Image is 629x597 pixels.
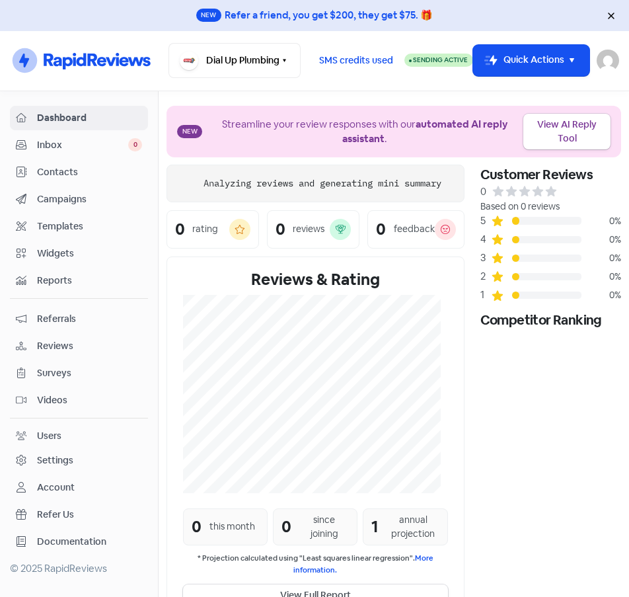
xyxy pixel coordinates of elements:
div: annual projection [387,513,439,541]
div: 0 [480,184,486,200]
button: Dial Up Plumbing [168,43,301,78]
a: Refer Us [10,502,148,527]
div: 1 [480,288,491,303]
div: 0 [281,515,291,539]
a: Settings [10,448,148,473]
img: User [597,50,619,72]
span: New [196,9,221,22]
a: View AI Reply Tool [523,114,610,149]
a: Referrals [10,307,148,331]
div: 0 [376,221,386,237]
div: Customer Reviews [480,165,621,184]
span: Templates [37,219,142,233]
div: this month [209,520,255,534]
a: Templates [10,214,148,239]
a: 0reviews [267,210,359,249]
b: automated AI reply assistant [342,118,507,145]
span: Refer Us [37,508,142,522]
a: Contacts [10,160,148,184]
div: 4 [480,232,491,247]
span: Referrals [37,312,142,326]
span: Reports [37,274,142,288]
a: Inbox 0 [10,133,148,157]
a: 0rating [166,210,259,249]
div: © 2025 RapidReviews [10,561,148,577]
span: Contacts [37,165,142,179]
a: Users [10,424,148,448]
div: reviews [293,222,324,236]
span: Sending Active [413,56,468,64]
span: Videos [37,393,142,407]
a: Account [10,475,148,500]
a: SMS credits used [308,53,404,65]
div: Users [37,429,61,443]
a: Sending Active [404,53,473,68]
span: Reviews [37,339,142,353]
div: 0% [581,214,621,228]
a: Reports [10,268,148,293]
a: Widgets [10,241,148,266]
a: Reviews [10,334,148,358]
span: Surveys [37,366,142,380]
span: Documentation [37,535,142,549]
small: * Projection calculated using "Least squares linear regression". [183,553,448,577]
div: Settings [37,454,73,467]
div: feedback [394,222,435,236]
button: Quick Actions [473,45,590,76]
a: More information. [293,553,433,575]
div: Streamline your review responses with our . [206,117,524,147]
div: 2 [480,269,491,284]
a: Documentation [10,530,148,554]
span: SMS credits used [319,54,393,67]
a: Campaigns [10,187,148,212]
div: 0% [581,233,621,247]
a: Dashboard [10,106,148,130]
a: 0feedback [367,210,464,249]
span: Dashboard [37,111,142,125]
span: 0 [128,138,142,151]
div: rating [192,222,218,236]
div: 5 [480,214,491,229]
div: Account [37,481,75,495]
div: Based on 0 reviews [480,200,621,214]
div: 0% [581,251,621,265]
div: 3 [480,251,491,266]
a: Videos [10,388,148,413]
div: Reviews & Rating [183,268,448,292]
span: Widgets [37,247,142,260]
span: Inbox [37,138,128,152]
div: 0% [581,270,621,284]
div: Refer a friend, you get $200, they get $75. 🎁 [225,8,433,23]
div: 1 [371,515,379,539]
div: 0 [192,515,202,539]
span: New [177,125,202,138]
div: 0 [276,221,285,237]
div: Analyzing reviews and generating mini summary [203,177,441,190]
div: Competitor Ranking [480,310,621,330]
a: Surveys [10,361,148,385]
div: since joining [299,513,349,541]
span: Campaigns [37,192,142,206]
div: 0 [175,221,185,237]
div: 0% [581,288,621,302]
